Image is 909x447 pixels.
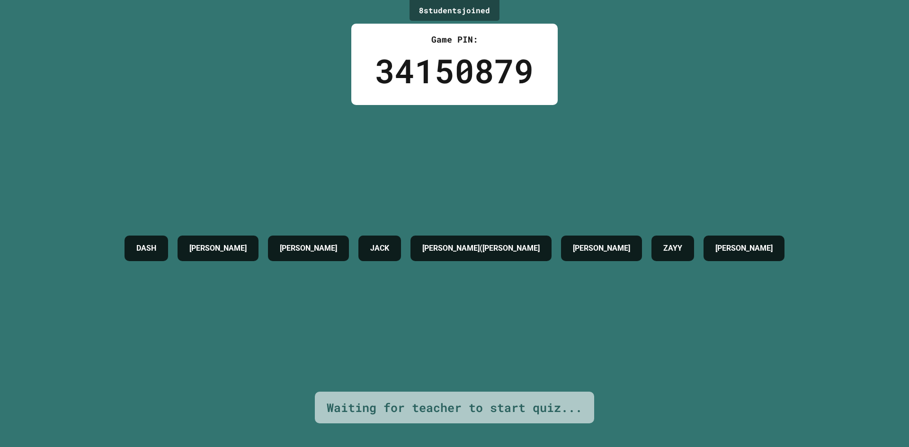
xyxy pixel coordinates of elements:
h4: DASH [136,243,156,254]
h4: [PERSON_NAME] [573,243,630,254]
h4: [PERSON_NAME] [280,243,337,254]
h4: [PERSON_NAME]([PERSON_NAME] [422,243,540,254]
h4: [PERSON_NAME] [715,243,773,254]
h4: ZAYY [663,243,682,254]
div: Game PIN: [375,33,534,46]
h4: [PERSON_NAME] [189,243,247,254]
div: 34150879 [375,46,534,96]
h4: JACK [370,243,389,254]
div: Waiting for teacher to start quiz... [327,399,582,417]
